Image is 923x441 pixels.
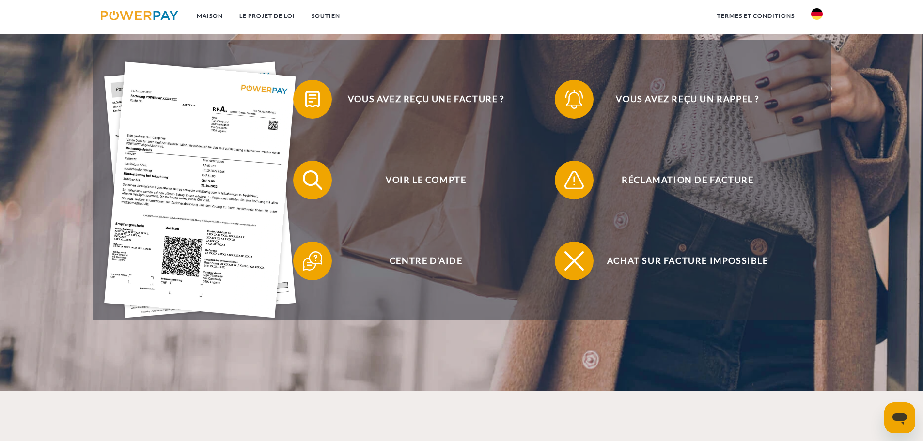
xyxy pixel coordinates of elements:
font: Achat sur facture impossible [607,255,768,266]
img: de [811,8,823,20]
font: Vous avez reçu un rappel ? [616,93,759,104]
font: Centre d'aide [390,255,463,266]
button: Réclamation de facture [555,161,807,199]
font: Réclamation de facture [622,174,753,185]
a: SOUTIEN [303,7,348,25]
button: Vous avez reçu un rappel ? [555,80,807,119]
font: SOUTIEN [312,12,340,19]
font: LE PROJET DE LOI [239,12,295,19]
img: qb_warning.svg [562,168,586,192]
img: single_invoice_powerpay_de.jpg [104,62,296,318]
font: Vous avez reçu une facture ? [348,93,504,104]
img: logo-powerpay.svg [101,11,179,20]
iframe: Bouton de lancement de la fenêtre de messagerie [884,402,915,433]
font: termes et conditions [717,12,795,19]
img: qb_bell.svg [562,87,586,111]
button: Vous avez reçu une facture ? [293,80,545,119]
img: qb_close.svg [562,249,586,273]
font: Maison [197,12,223,19]
a: termes et conditions [709,7,803,25]
img: qb_search.svg [300,168,325,192]
font: Voir le compte [386,174,466,185]
img: qb_bill.svg [300,87,325,111]
img: qb_help.svg [300,249,325,273]
a: Maison [188,7,231,25]
button: Voir le compte [293,161,545,199]
button: Achat sur facture impossible [555,242,807,280]
a: LE PROJET DE LOI [231,7,303,25]
button: Centre d'aide [293,242,545,280]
